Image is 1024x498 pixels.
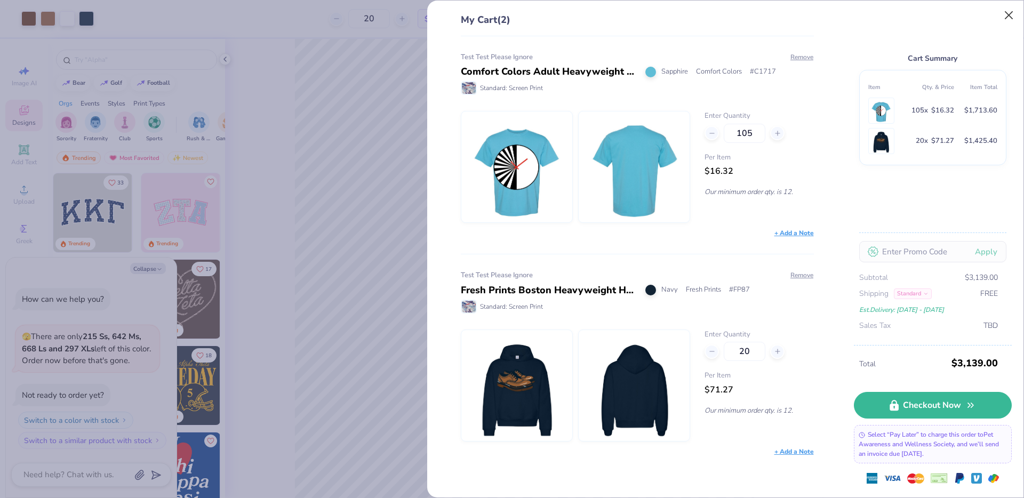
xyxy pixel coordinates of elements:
[859,272,888,284] span: Subtotal
[774,447,814,456] div: + Add a Note
[461,270,814,281] div: Test Test Please Ignore
[911,105,928,117] span: 105 x
[894,288,932,299] div: Standard
[705,165,733,177] span: $16.32
[931,105,954,117] span: $16.32
[686,285,721,295] span: Fresh Prints
[854,392,1012,419] a: Checkout Now
[705,111,813,122] label: Enter Quantity
[867,473,877,484] img: express
[859,320,891,332] span: Sales Tax
[916,135,928,147] span: 20 x
[971,473,982,484] img: Venmo
[964,135,997,147] span: $1,425.40
[859,52,1006,65] div: Cart Summary
[871,128,892,154] img: Fresh Prints FP87
[911,79,954,95] th: Qty. & Price
[705,152,813,163] span: Per Item
[954,79,997,95] th: Item Total
[461,283,637,298] div: Fresh Prints Boston Heavyweight Hoodie
[980,288,998,300] span: FREE
[859,241,1006,262] input: Enter Promo Code
[724,124,765,143] input: – –
[705,406,813,415] p: Our minimum order qty. is 12.
[931,473,948,484] img: cheque
[705,187,813,197] p: Our minimum order qty. is 12.
[988,473,999,484] img: GPay
[588,330,680,441] img: Fresh Prints FP87
[999,5,1019,26] button: Close
[750,67,776,77] span: # C1717
[661,285,678,295] span: Navy
[907,470,924,487] img: master-card
[931,135,954,147] span: $71.27
[868,79,911,95] th: Item
[954,473,965,484] img: Paypal
[696,67,742,77] span: Comfort Colors
[480,83,543,93] span: Standard: Screen Print
[859,288,889,300] span: Shipping
[588,111,680,222] img: Comfort Colors C1717
[983,320,998,332] span: TBD
[480,302,543,311] span: Standard: Screen Print
[471,330,563,441] img: Fresh Prints FP87
[790,270,814,280] button: Remove
[461,52,814,63] div: Test Test Please Ignore
[790,52,814,62] button: Remove
[965,272,998,284] span: $3,139.00
[884,470,901,487] img: visa
[661,67,688,77] span: Sapphire
[705,384,733,396] span: $71.27
[724,342,765,361] input: – –
[461,65,637,79] div: Comfort Colors Adult Heavyweight T-Shirt
[951,354,998,373] span: $3,139.00
[462,301,476,312] img: Standard: Screen Print
[774,228,814,238] div: + Add a Note
[859,304,998,316] div: Est. Delivery: [DATE] - [DATE]
[964,105,997,117] span: $1,713.60
[705,371,813,381] span: Per Item
[871,98,892,123] img: Comfort Colors C1717
[471,111,563,222] img: Comfort Colors C1717
[705,330,813,340] label: Enter Quantity
[461,13,814,36] div: My Cart (2)
[462,82,476,94] img: Standard: Screen Print
[859,358,948,370] span: Total
[854,425,1012,463] div: Select “Pay Later” to charge this order to Pet Awareness and Wellness Society , and we’ll send an...
[729,285,750,295] span: # FP87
